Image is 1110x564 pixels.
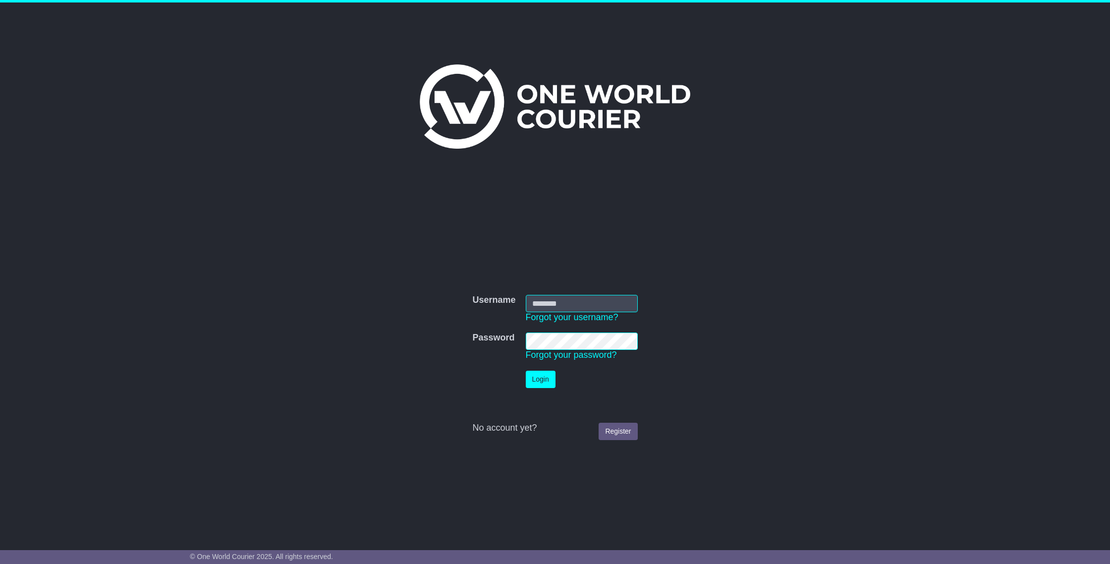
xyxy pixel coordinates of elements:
[420,64,690,149] img: One World
[526,350,617,360] a: Forgot your password?
[472,333,514,343] label: Password
[472,423,637,434] div: No account yet?
[190,553,333,561] span: © One World Courier 2025. All rights reserved.
[472,295,515,306] label: Username
[526,312,618,322] a: Forgot your username?
[526,371,555,388] button: Login
[599,423,637,440] a: Register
